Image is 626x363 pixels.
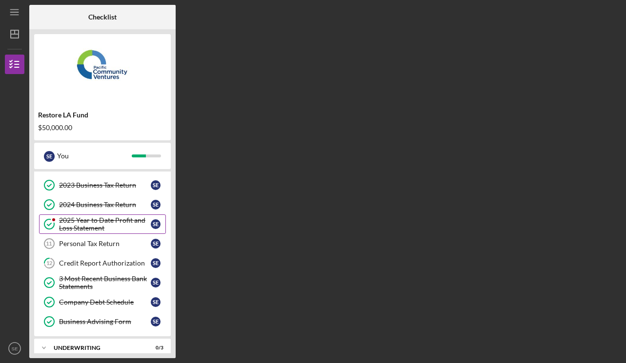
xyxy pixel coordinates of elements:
[34,39,171,97] img: Product logo
[59,259,151,267] div: Credit Report Authorization
[39,312,166,331] a: Business Advising FormSE
[59,275,151,290] div: 3 Most Recent Business Bank Statements
[151,297,161,307] div: S E
[151,180,161,190] div: S E
[46,260,52,267] tspan: 12
[59,201,151,209] div: 2024 Business Tax Return
[38,111,167,119] div: Restore LA Fund
[39,195,166,214] a: 2024 Business Tax ReturnSE
[146,345,163,351] div: 0 / 3
[151,239,161,248] div: S E
[59,318,151,325] div: Business Advising Form
[151,317,161,326] div: S E
[39,214,166,234] a: 2025 Year to Date Profit and Loss StatementSE
[151,258,161,268] div: S E
[39,253,166,273] a: 12Credit Report AuthorizationSE
[39,292,166,312] a: Company Debt ScheduleSE
[59,240,151,248] div: Personal Tax Return
[151,219,161,229] div: S E
[44,151,55,162] div: S E
[12,346,18,351] text: SE
[59,216,151,232] div: 2025 Year to Date Profit and Loss Statement
[54,345,139,351] div: Underwriting
[39,273,166,292] a: 3 Most Recent Business Bank StatementsSE
[57,148,132,164] div: You
[151,200,161,210] div: S E
[5,339,24,358] button: SE
[46,241,52,247] tspan: 11
[59,298,151,306] div: Company Debt Schedule
[151,278,161,287] div: S E
[38,124,167,132] div: $50,000.00
[88,13,117,21] b: Checklist
[39,175,166,195] a: 2023 Business Tax ReturnSE
[39,234,166,253] a: 11Personal Tax ReturnSE
[59,181,151,189] div: 2023 Business Tax Return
